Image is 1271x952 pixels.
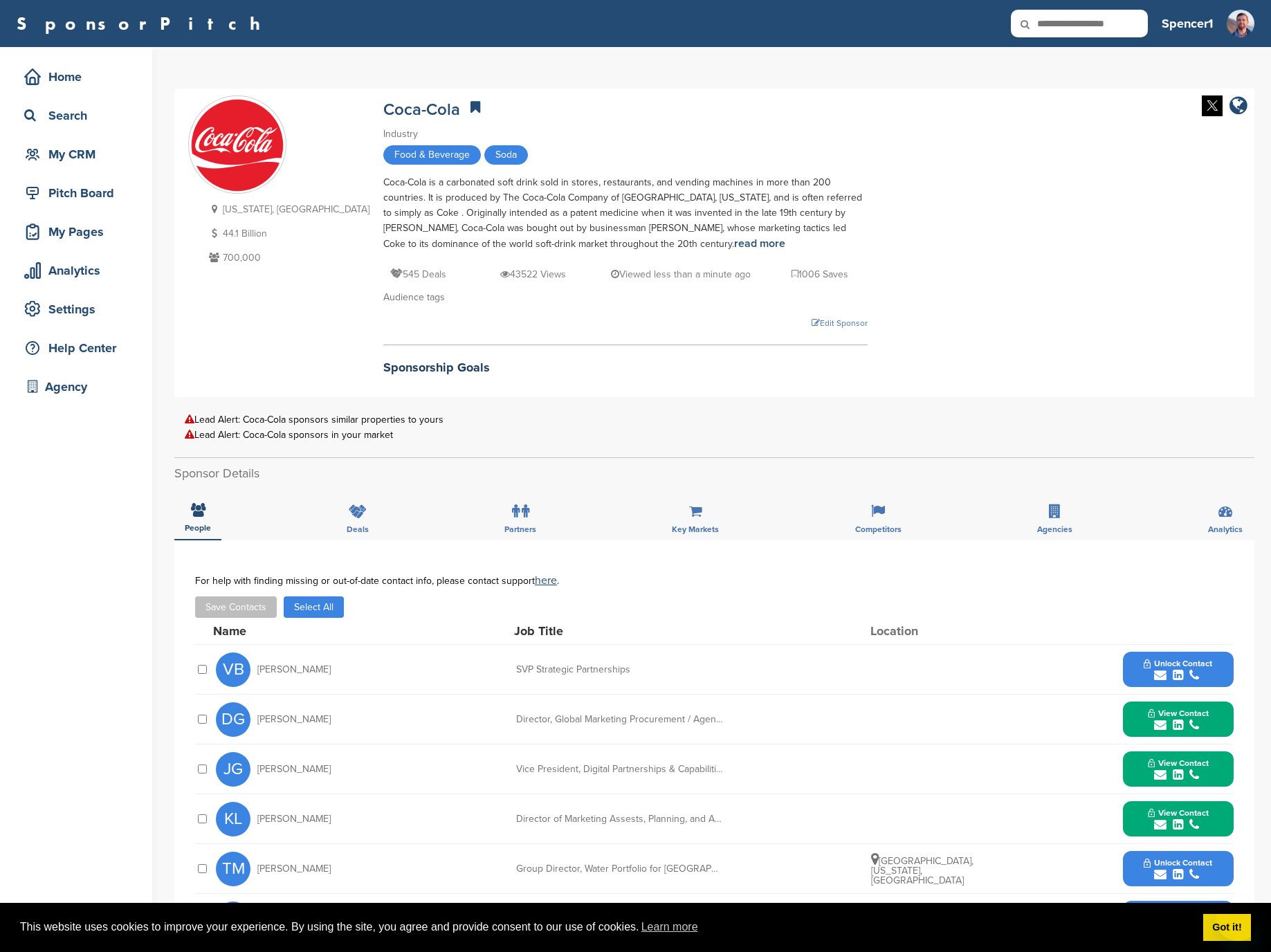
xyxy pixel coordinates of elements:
[1229,95,1247,118] a: company link
[347,525,369,533] span: Deals
[1203,914,1251,942] a: dismiss cookie message
[21,374,138,399] div: Agency
[21,181,138,205] div: Pitch Board
[734,237,785,250] a: read more
[611,266,751,283] p: Viewed less than a minute ago
[1148,708,1209,718] span: View Contact
[383,175,868,252] div: Coca-Cola is a carbonated soft drink sold in stores, restaurants, and vending machines in more th...
[189,97,286,194] img: Sponsorpitch & Coca-Cola
[284,596,344,618] button: Select All
[1127,848,1229,890] button: Unlock Contact
[516,814,724,824] div: Director of Marketing Assests, Planning, and Activation
[21,64,138,89] div: Home
[1227,10,1254,37] img: Big sur front 1 copysquare
[21,219,138,244] div: My Pages
[14,138,138,170] a: My CRM
[1216,897,1260,941] iframe: Button to launch messaging window
[1162,8,1213,39] a: Spencer1
[185,414,1244,425] div: Lead Alert: Coca-Cola sponsors similar properties to yours
[14,371,138,403] a: Agency
[185,524,211,532] span: People
[516,715,724,724] div: Director, Global Marketing Procurement / Agency Relations- Experiential/Event
[1144,858,1212,868] span: Unlock Contact
[383,145,481,165] span: Food & Beverage
[1131,798,1225,840] button: View Contact
[195,575,1234,586] div: For help with finding missing or out-of-date contact info, please contact support .
[17,15,269,33] a: SponsorPitch
[1037,525,1072,533] span: Agencies
[14,255,138,286] a: Analytics
[516,665,724,675] div: SVP Strategic Partnerships
[639,917,700,937] a: learn more about cookies
[1127,649,1229,690] button: Unlock Contact
[383,315,868,331] a: Edit Sponsor
[14,293,138,325] a: Settings
[257,864,331,874] span: [PERSON_NAME]
[871,855,973,886] span: [GEOGRAPHIC_DATA], [US_STATE], [GEOGRAPHIC_DATA]
[21,142,138,167] div: My CRM
[216,652,250,687] span: VB
[516,864,724,874] div: Group Director, Water Portfolio for [GEOGRAPHIC_DATA] (smartwater, vitaminwater, [GEOGRAPHIC_DATA...
[383,100,460,120] a: Coca-Cola
[205,201,369,218] p: [US_STATE], [GEOGRAPHIC_DATA]
[205,249,369,266] p: 700,000
[216,752,250,787] span: JG
[1144,659,1212,668] span: Unlock Contact
[257,765,331,774] span: [PERSON_NAME]
[1131,749,1225,790] button: View Contact
[14,332,138,364] a: Help Center
[174,464,1254,483] h2: Sponsor Details
[14,216,138,248] a: My Pages
[1148,758,1209,768] span: View Contact
[1127,898,1229,940] button: Unlock Contact
[390,266,446,283] p: 545 Deals
[21,297,138,322] div: Settings
[20,917,1192,937] span: This website uses cookies to improve your experience. By using the site, you agree and provide co...
[383,290,868,305] div: Audience tags
[216,901,250,936] span: DW
[504,525,536,533] span: Partners
[484,145,528,165] span: Soda
[516,765,724,774] div: Vice President, Digital Partnerships & Capabilities
[257,814,331,824] span: [PERSON_NAME]
[216,702,250,737] span: DG
[383,127,868,142] div: Industry
[672,525,719,533] span: Key Markets
[205,225,369,242] p: 44.1 Billion
[257,665,331,675] span: [PERSON_NAME]
[500,266,566,283] p: 43522 Views
[14,100,138,131] a: Search
[1208,525,1243,533] span: Analytics
[792,266,848,283] p: 1006 Saves
[257,715,331,724] span: [PERSON_NAME]
[185,430,1244,440] div: Lead Alert: Coca-Cola sponsors in your market
[21,258,138,283] div: Analytics
[1202,95,1223,116] img: Twitter white
[1131,699,1225,740] button: View Contact
[21,103,138,128] div: Search
[21,336,138,360] div: Help Center
[1162,14,1213,33] h3: Spencer1
[870,625,974,637] div: Location
[514,625,722,637] div: Job Title
[383,358,868,377] h2: Sponsorship Goals
[1148,808,1209,818] span: View Contact
[535,574,557,587] a: here
[213,625,365,637] div: Name
[216,802,250,836] span: KL
[14,61,138,93] a: Home
[216,852,250,886] span: TM
[14,177,138,209] a: Pitch Board
[855,525,902,533] span: Competitors
[195,596,277,618] button: Save Contacts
